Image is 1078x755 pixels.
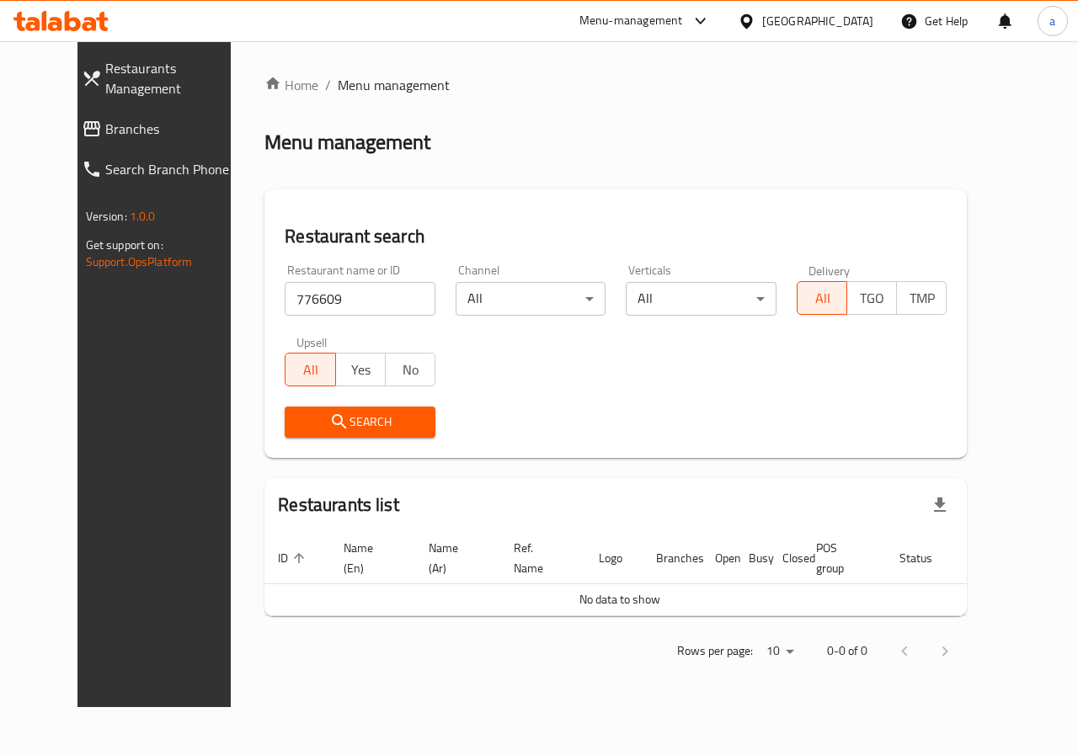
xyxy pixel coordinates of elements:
span: a [1049,12,1055,30]
th: Busy [735,533,769,584]
a: Home [264,75,318,95]
button: Yes [335,353,386,386]
h2: Menu management [264,129,430,156]
span: Name (Ar) [429,538,480,578]
h2: Restaurants list [278,492,398,518]
div: Menu-management [579,11,683,31]
p: Rows per page: [677,641,753,662]
span: Branches [105,119,244,139]
label: Delivery [808,264,851,276]
span: Search Branch Phone [105,159,244,179]
input: Search for restaurant name or ID.. [285,282,435,316]
span: ID [278,548,310,568]
button: TMP [896,281,947,315]
nav: breadcrumb [264,75,967,95]
p: 0-0 of 0 [827,641,867,662]
span: POS group [816,538,866,578]
a: Search Branch Phone [68,149,258,189]
span: Restaurants Management [105,58,244,98]
th: Open [702,533,735,584]
button: TGO [846,281,897,315]
span: All [292,358,328,382]
button: All [285,353,335,386]
span: No [392,358,429,382]
span: TGO [854,286,890,311]
div: [GEOGRAPHIC_DATA] [762,12,873,30]
label: Upsell [296,336,328,348]
span: Get support on: [86,234,163,256]
a: Restaurants Management [68,48,258,109]
li: / [325,75,331,95]
button: No [385,353,435,386]
div: All [626,282,776,316]
span: Ref. Name [514,538,565,578]
span: Version: [86,205,127,227]
div: Rows per page: [760,639,800,664]
span: No data to show [579,588,660,610]
th: Closed [769,533,803,584]
span: All [804,286,841,311]
button: All [797,281,847,315]
button: Search [285,407,435,438]
a: Support.OpsPlatform [86,251,193,273]
span: 1.0.0 [130,205,156,227]
span: Search [298,412,422,433]
span: Status [899,548,954,568]
span: Yes [343,358,379,382]
a: Branches [68,109,258,149]
span: Name (En) [344,538,395,578]
th: Branches [643,533,702,584]
span: TMP [904,286,940,311]
h2: Restaurant search [285,224,947,249]
table: enhanced table [264,533,1033,616]
span: Menu management [338,75,450,95]
div: Export file [920,485,960,525]
div: All [456,282,606,316]
th: Logo [585,533,643,584]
